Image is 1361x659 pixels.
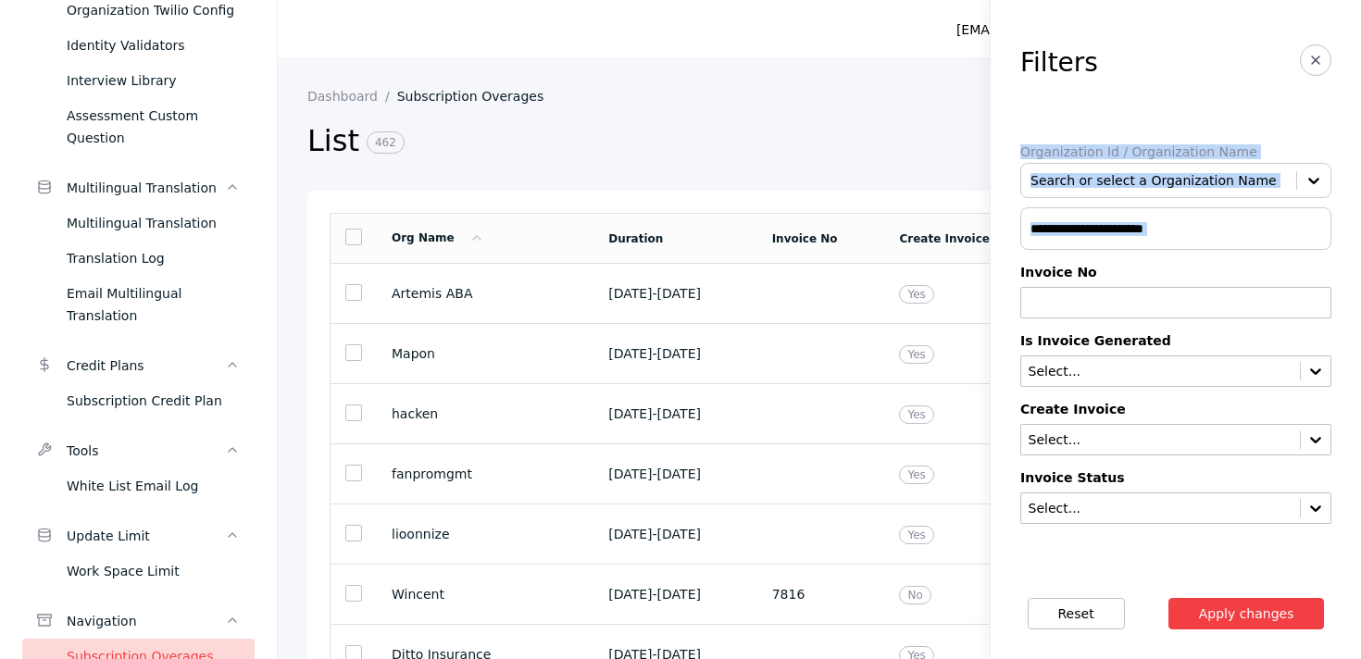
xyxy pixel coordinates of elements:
[608,346,701,361] span: [DATE] - [DATE]
[392,587,444,602] span: Wincent
[22,383,255,418] a: Subscription Credit Plan
[608,406,701,421] span: [DATE] - [DATE]
[1028,598,1125,629] button: Reset
[1020,265,1331,280] label: Invoice No
[22,205,255,241] a: Multilingual Translation
[956,19,1291,41] div: [EMAIL_ADDRESS][PERSON_NAME][DOMAIN_NAME]
[1168,598,1325,629] button: Apply changes
[608,286,701,301] span: [DATE] - [DATE]
[772,587,870,602] section: 7816
[1020,144,1331,159] label: Organization Id / Organization Name
[67,247,240,269] div: Translation Log
[392,346,435,361] span: Mapon
[392,406,438,421] span: hacken
[67,475,240,497] div: White List Email Log
[67,212,240,234] div: Multilingual Translation
[67,105,240,149] div: Assessment Custom Question
[22,553,255,589] a: Work Space Limit
[1020,333,1331,348] label: Is Invoice Generated
[899,586,930,604] span: No
[307,89,397,104] a: Dashboard
[593,214,756,264] td: Duration
[899,526,933,544] span: Yes
[899,345,933,364] span: Yes
[22,28,255,63] a: Identity Validators
[67,440,225,462] div: Tools
[608,466,701,481] span: [DATE] - [DATE]
[367,131,405,154] span: 462
[67,354,225,377] div: Credit Plans
[67,69,240,92] div: Interview Library
[608,587,701,602] span: [DATE] - [DATE]
[392,231,484,244] a: Org Name
[608,527,701,541] span: [DATE] - [DATE]
[1020,402,1331,417] label: Create Invoice
[67,177,225,199] div: Multilingual Translation
[67,282,240,327] div: Email Multilingual Translation
[392,466,472,481] span: fanpromgmt
[1020,470,1331,485] label: Invoice Status
[67,610,225,632] div: Navigation
[772,232,838,245] a: Invoice No
[22,276,255,333] a: Email Multilingual Translation
[22,241,255,276] a: Translation Log
[22,468,255,504] a: White List Email Log
[899,232,989,245] a: Create Invoice
[1020,48,1098,78] h3: Filters
[899,405,933,424] span: Yes
[307,122,1043,161] h2: List
[22,63,255,98] a: Interview Library
[67,560,240,582] div: Work Space Limit
[392,286,472,301] span: Artemis ABA
[392,527,450,541] span: lioonnize
[397,89,558,104] a: Subscription Overages
[899,285,933,304] span: Yes
[67,34,240,56] div: Identity Validators
[67,525,225,547] div: Update Limit
[67,390,240,412] div: Subscription Credit Plan
[899,466,933,484] span: Yes
[22,98,255,155] a: Assessment Custom Question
